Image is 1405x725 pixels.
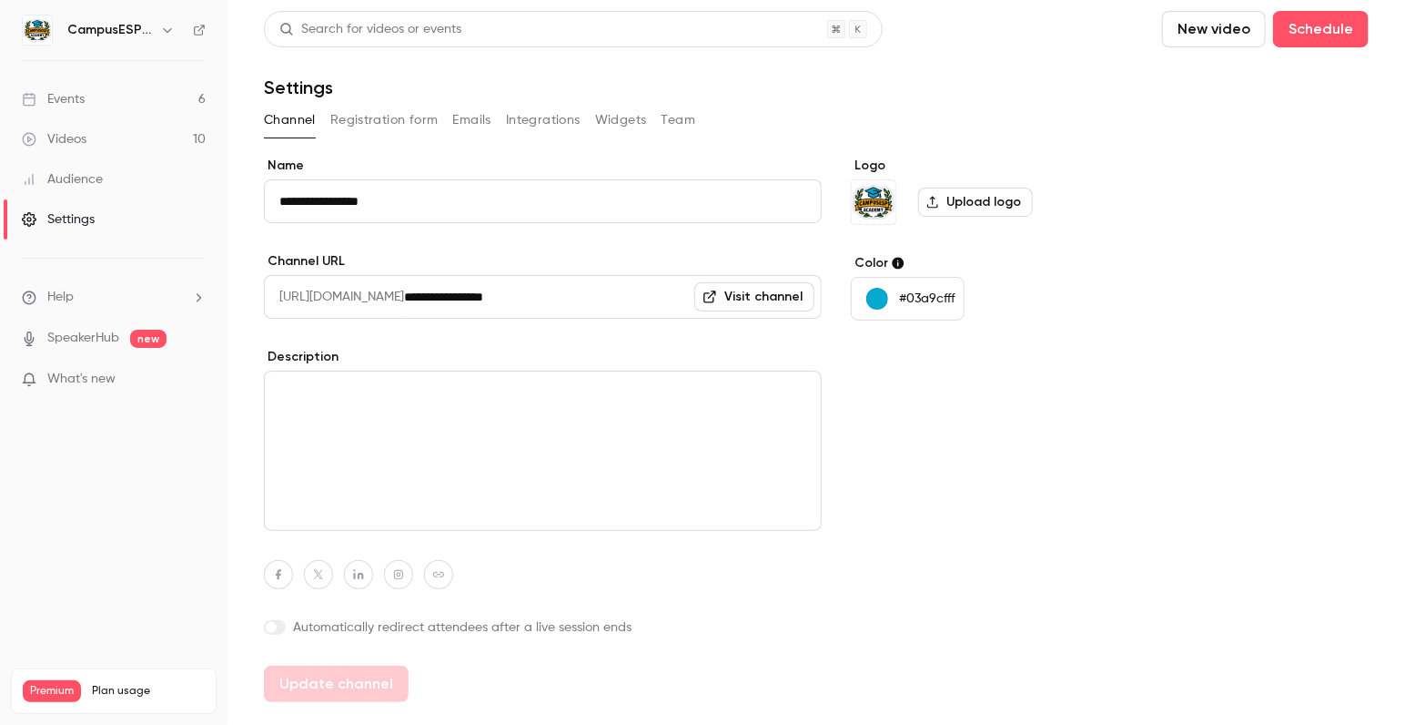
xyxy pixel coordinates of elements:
[23,680,81,702] span: Premium
[852,180,895,224] img: CampusESP Academy
[184,372,206,388] iframe: Noticeable Trigger
[47,288,74,307] span: Help
[264,252,822,271] label: Channel URL
[22,288,206,307] li: help-dropdown-opener
[1273,11,1369,47] button: Schedule
[130,330,167,348] span: new
[47,370,116,389] span: What's new
[851,254,1130,272] label: Color
[899,290,955,308] p: #03a9cfff
[1162,11,1266,47] button: New video
[22,130,86,148] div: Videos
[453,106,491,135] button: Emails
[264,618,822,637] label: Automatically redirect attendees after a live session ends
[506,106,581,135] button: Integrations
[264,348,822,366] label: Description
[22,170,103,189] div: Audience
[851,277,965,321] button: #03a9cfff
[595,106,647,135] button: Widgets
[92,684,205,699] span: Plan usage
[279,20,461,39] div: Search for videos or events
[851,157,1130,175] label: Logo
[694,282,814,311] a: Visit channel
[264,77,333,98] h1: Settings
[330,106,439,135] button: Registration form
[918,188,1033,217] label: Upload logo
[67,21,153,39] h6: CampusESP Academy
[23,15,52,45] img: CampusESP Academy
[22,90,85,108] div: Events
[662,106,696,135] button: Team
[264,157,822,175] label: Name
[47,329,119,348] a: SpeakerHub
[264,275,404,319] span: [URL][DOMAIN_NAME]
[264,106,316,135] button: Channel
[22,210,95,229] div: Settings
